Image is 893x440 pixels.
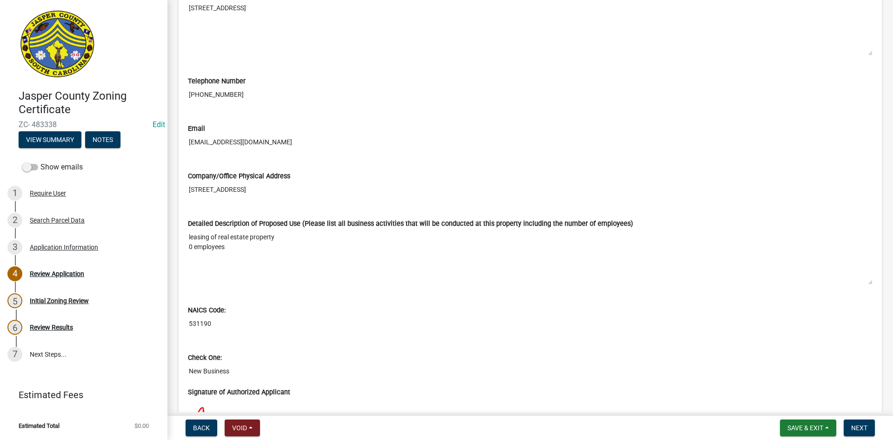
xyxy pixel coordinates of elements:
span: Back [193,424,210,432]
button: Void [225,420,260,436]
button: Next [844,420,875,436]
span: Save & Exit [787,424,823,432]
button: Back [186,420,217,436]
span: Estimated Total [19,423,60,429]
div: 3 [7,240,22,255]
div: 2 [7,213,22,228]
label: Telephone Number [188,78,246,85]
wm-modal-confirm: Notes [85,136,120,144]
textarea: leasing of real estate property 0 employees [188,229,873,285]
wm-modal-confirm: Summary [19,136,81,144]
label: Check One: [188,355,222,361]
label: Detailed Description of Proposed Use (Please list all business activities that will be conducted ... [188,221,633,227]
div: Review Application [30,271,84,277]
span: $0.00 [134,423,149,429]
div: Application Information [30,244,98,250]
label: Signature of Authorized Applicant [188,389,290,396]
button: Notes [85,131,120,148]
span: Next [851,424,867,432]
div: Require User [30,190,66,196]
div: 4 [7,266,22,281]
button: View Summary [19,131,81,148]
div: 6 [7,320,22,335]
div: Review Results [30,324,73,331]
label: NAICS Code: [188,307,226,314]
button: Save & Exit [780,420,836,436]
div: 1 [7,186,22,201]
a: Edit [153,120,165,129]
h4: Jasper County Zoning Certificate [19,89,160,116]
div: Search Parcel Data [30,217,85,223]
div: Initial Zoning Review [30,298,89,304]
div: 5 [7,293,22,308]
span: Void [232,424,247,432]
label: Company/Office Physical Address [188,173,290,180]
img: Jasper County, South Carolina [19,10,96,80]
span: ZC- 483338 [19,120,149,129]
label: Email [188,126,205,132]
wm-modal-confirm: Edit Application Number [153,120,165,129]
div: 7 [7,347,22,362]
label: Show emails [22,162,83,173]
a: Estimated Fees [7,386,153,404]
